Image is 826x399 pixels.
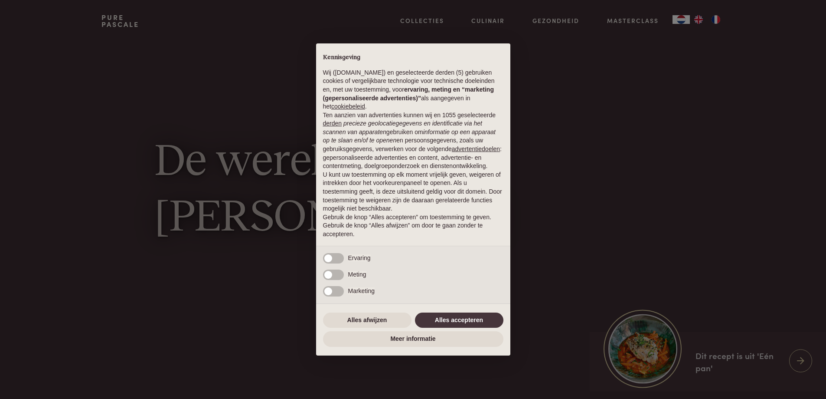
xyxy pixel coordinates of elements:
p: U kunt uw toestemming op elk moment vrijelijk geven, weigeren of intrekken door het voorkeurenpan... [323,171,503,213]
button: Alles accepteren [415,313,503,328]
button: Alles afwijzen [323,313,411,328]
em: informatie op een apparaat op te slaan en/of te openen [323,129,496,144]
button: advertentiedoelen [452,145,500,154]
p: Gebruik de knop “Alles accepteren” om toestemming te geven. Gebruik de knop “Alles afwijzen” om d... [323,213,503,239]
span: Meting [348,271,366,278]
h2: Kennisgeving [323,54,503,62]
p: Ten aanzien van advertenties kunnen wij en 1055 geselecteerde gebruiken om en persoonsgegevens, z... [323,111,503,171]
button: derden [323,119,342,128]
p: Wij ([DOMAIN_NAME]) en geselecteerde derden (5) gebruiken cookies of vergelijkbare technologie vo... [323,69,503,111]
strong: ervaring, meting en “marketing (gepersonaliseerde advertenties)” [323,86,494,102]
a: cookiebeleid [331,103,365,110]
em: precieze geolocatiegegevens en identificatie via het scannen van apparaten [323,120,482,135]
span: Marketing [348,287,375,294]
span: Ervaring [348,254,371,261]
button: Meer informatie [323,331,503,347]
